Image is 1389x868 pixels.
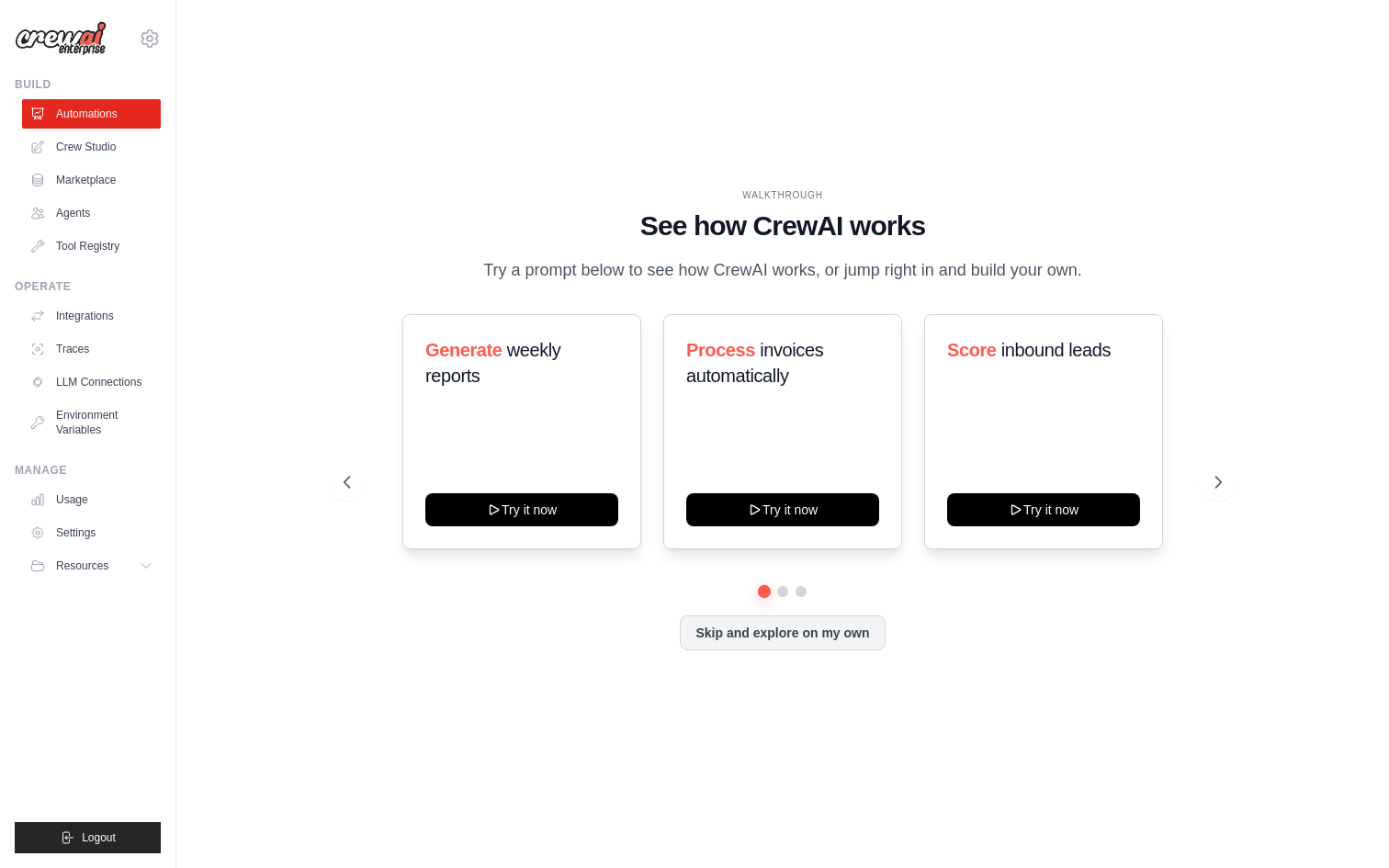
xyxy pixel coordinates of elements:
button: Try it now [686,493,879,526]
a: Agents [22,198,161,228]
a: LLM Connections [22,367,161,397]
span: inbound leads [1001,340,1111,360]
span: invoices automatically [686,340,823,386]
h1: See how CrewAI works [344,209,1223,242]
a: Usage [22,485,161,514]
span: Score [947,340,997,360]
a: Traces [22,334,161,364]
div: Build [15,77,161,92]
a: Integrations [22,301,161,331]
a: Tool Registry [22,231,161,261]
img: Logo [15,21,107,56]
span: Process [686,340,755,360]
a: Environment Variables [22,400,161,445]
button: Try it now [947,493,1140,526]
button: Skip and explore on my own [680,615,885,650]
div: Operate [15,279,161,294]
span: weekly reports [425,340,560,386]
a: Settings [22,518,161,547]
div: Manage [15,463,161,478]
button: Logout [15,822,161,853]
button: Try it now [425,493,618,526]
span: Generate [425,340,503,360]
a: Marketplace [22,165,161,195]
button: Resources [22,551,161,581]
span: Resources [56,558,108,573]
p: Try a prompt below to see how CrewAI works, or jump right in and build your own. [474,257,1091,284]
div: WALKTHROUGH [344,188,1223,202]
a: Crew Studio [22,132,161,162]
a: Automations [22,99,161,129]
span: Logout [82,830,116,845]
